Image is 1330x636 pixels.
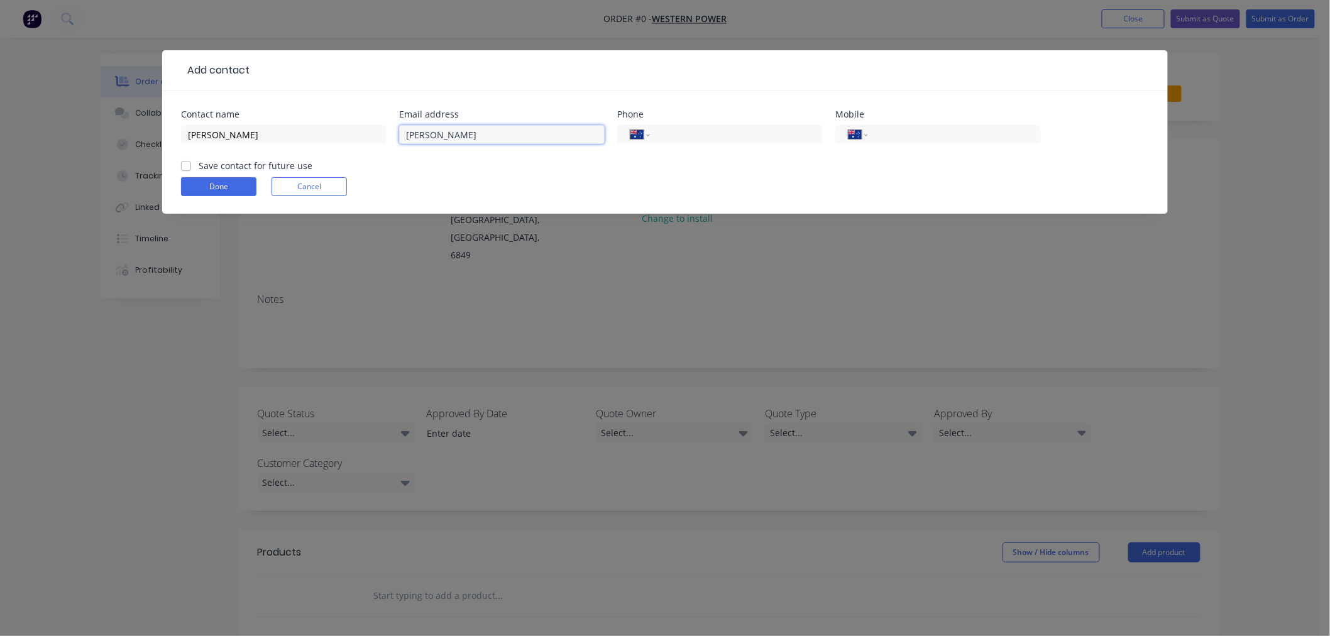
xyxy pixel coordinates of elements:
[617,110,823,119] div: Phone
[199,159,312,172] label: Save contact for future use
[399,110,605,119] div: Email address
[181,177,256,196] button: Done
[835,110,1041,119] div: Mobile
[181,110,387,119] div: Contact name
[272,177,347,196] button: Cancel
[181,63,250,78] div: Add contact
